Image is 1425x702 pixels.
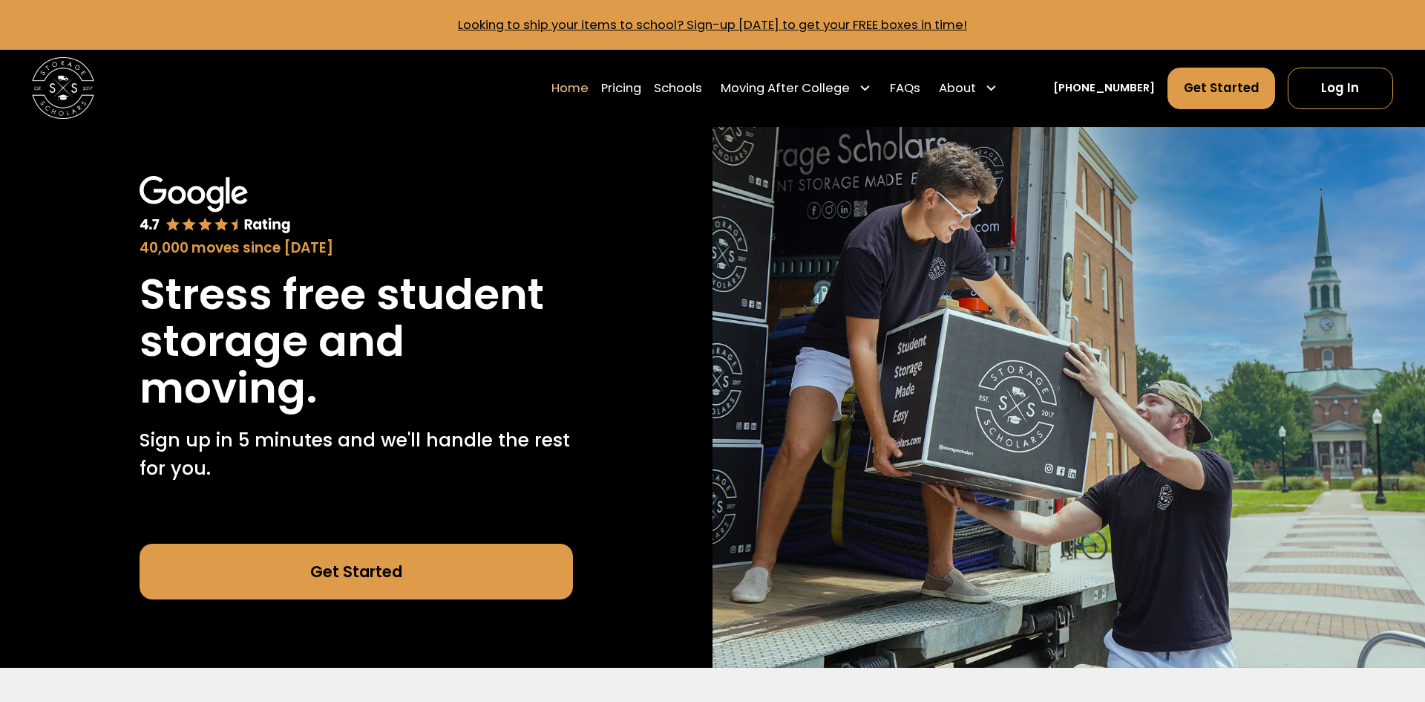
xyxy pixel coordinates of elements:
[140,544,572,599] a: Get Started
[140,238,572,259] div: 40,000 moves since [DATE]
[458,16,967,33] a: Looking to ship your items to school? Sign-up [DATE] to get your FREE boxes in time!
[140,176,291,234] img: Google 4.7 star rating
[140,426,572,482] p: Sign up in 5 minutes and we'll handle the rest for you.
[890,67,920,110] a: FAQs
[32,57,94,119] img: Storage Scholars main logo
[601,67,641,110] a: Pricing
[712,127,1425,668] img: Storage Scholars makes moving and storage easy.
[1167,68,1276,109] a: Get Started
[654,67,702,110] a: Schools
[1053,80,1155,97] a: [PHONE_NUMBER]
[721,79,850,97] div: Moving After College
[1288,68,1393,109] a: Log In
[551,67,589,110] a: Home
[140,271,572,412] h1: Stress free student storage and moving.
[939,79,976,97] div: About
